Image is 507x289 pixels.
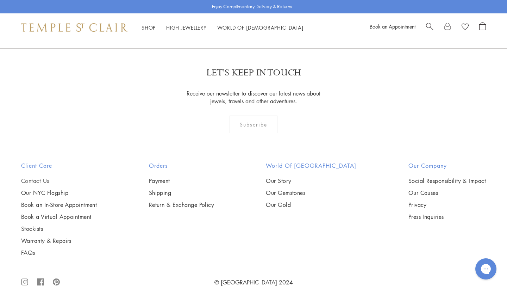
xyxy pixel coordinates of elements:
h2: Client Care [21,161,97,170]
h2: World of [GEOGRAPHIC_DATA] [266,161,356,170]
a: Search [426,22,433,33]
p: LET'S KEEP IN TOUCH [206,67,301,79]
a: Book an In-Store Appointment [21,201,97,209]
a: Privacy [408,201,486,209]
a: Shipping [149,189,214,197]
h2: Our Company [408,161,486,170]
a: Our NYC Flagship [21,189,97,197]
a: Payment [149,177,214,185]
a: Return & Exchange Policy [149,201,214,209]
a: Open Shopping Bag [479,22,486,33]
a: Contact Us [21,177,97,185]
h2: Orders [149,161,214,170]
a: Social Responsibility & Impact [408,177,486,185]
a: Stockists [21,225,97,233]
div: Subscribe [230,116,278,133]
a: High JewelleryHigh Jewellery [166,24,207,31]
a: Book a Virtual Appointment [21,213,97,221]
p: Enjoy Complimentary Delivery & Returns [212,3,292,10]
a: Our Gemstones [266,189,356,197]
a: Book an Appointment [370,23,415,30]
a: FAQs [21,249,97,257]
a: Our Story [266,177,356,185]
a: View Wishlist [462,22,469,33]
a: © [GEOGRAPHIC_DATA] 2024 [214,278,293,286]
a: World of [DEMOGRAPHIC_DATA]World of [DEMOGRAPHIC_DATA] [217,24,303,31]
a: ShopShop [142,24,156,31]
p: Receive our newsletter to discover our latest news about jewels, travels and other adventures. [182,90,325,105]
a: Press Inquiries [408,213,486,221]
nav: Main navigation [142,23,303,32]
iframe: Gorgias live chat messenger [472,256,500,282]
img: Temple St. Clair [21,23,127,32]
a: Our Gold [266,201,356,209]
a: Warranty & Repairs [21,237,97,245]
a: Our Causes [408,189,486,197]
